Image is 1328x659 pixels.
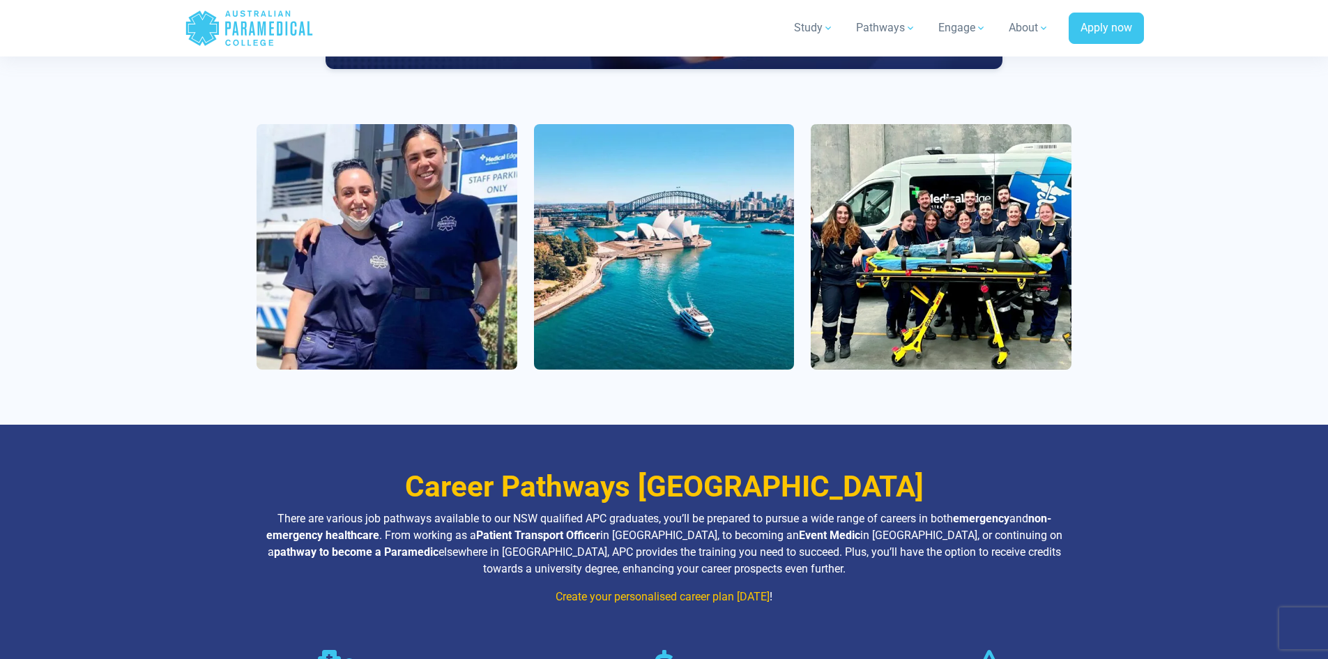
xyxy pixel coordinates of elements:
a: Australian Paramedical College [185,6,314,51]
a: Apply now [1069,13,1144,45]
a: Engage [930,8,995,47]
strong: Event Medic [799,529,860,542]
strong: emergency [953,512,1009,525]
p: There are various job pathways available to our NSW qualified APC graduates, you’ll be prepared t... [257,510,1072,577]
p: ! [257,589,1072,605]
a: Create your personalised career plan [DATE] [556,590,770,603]
h2: Career Pathways [GEOGRAPHIC_DATA] [257,469,1072,505]
strong: pathway to become a Paramedic [274,545,438,559]
a: Pathways [848,8,924,47]
a: About [1000,8,1058,47]
a: Study [786,8,842,47]
strong: Patient Transport Officer [476,529,600,542]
